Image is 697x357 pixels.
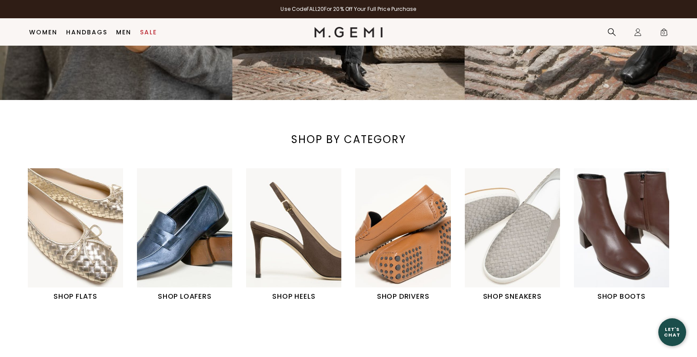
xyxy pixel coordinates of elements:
div: 4 / 6 [355,168,464,302]
a: SHOP FLATS [28,168,123,302]
h1: SHOP DRIVERS [355,291,450,302]
h1: SHOP HEELS [246,291,341,302]
h1: SHOP BOOTS [574,291,669,302]
a: SHOP HEELS [246,168,341,302]
div: 5 / 6 [465,168,574,302]
strong: FALL20 [307,5,324,13]
img: M.Gemi [314,27,383,37]
div: 2 / 6 [137,168,246,302]
span: 0 [660,30,668,38]
div: 1 / 6 [28,168,137,302]
a: Women [29,29,57,36]
a: SHOP LOAFERS [137,168,232,302]
a: SHOP SNEAKERS [465,168,560,302]
h1: SHOP SNEAKERS [465,291,560,302]
a: SHOP BOOTS [574,168,669,302]
a: Men [116,29,131,36]
h1: SHOP FLATS [28,291,123,302]
div: 3 / 6 [246,168,355,302]
div: SHOP BY CATEGORY [261,133,436,147]
a: SHOP DRIVERS [355,168,450,302]
div: Let's Chat [658,327,686,337]
h1: SHOP LOAFERS [137,291,232,302]
a: Sale [140,29,157,36]
div: 6 / 6 [574,168,683,302]
a: Handbags [66,29,107,36]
